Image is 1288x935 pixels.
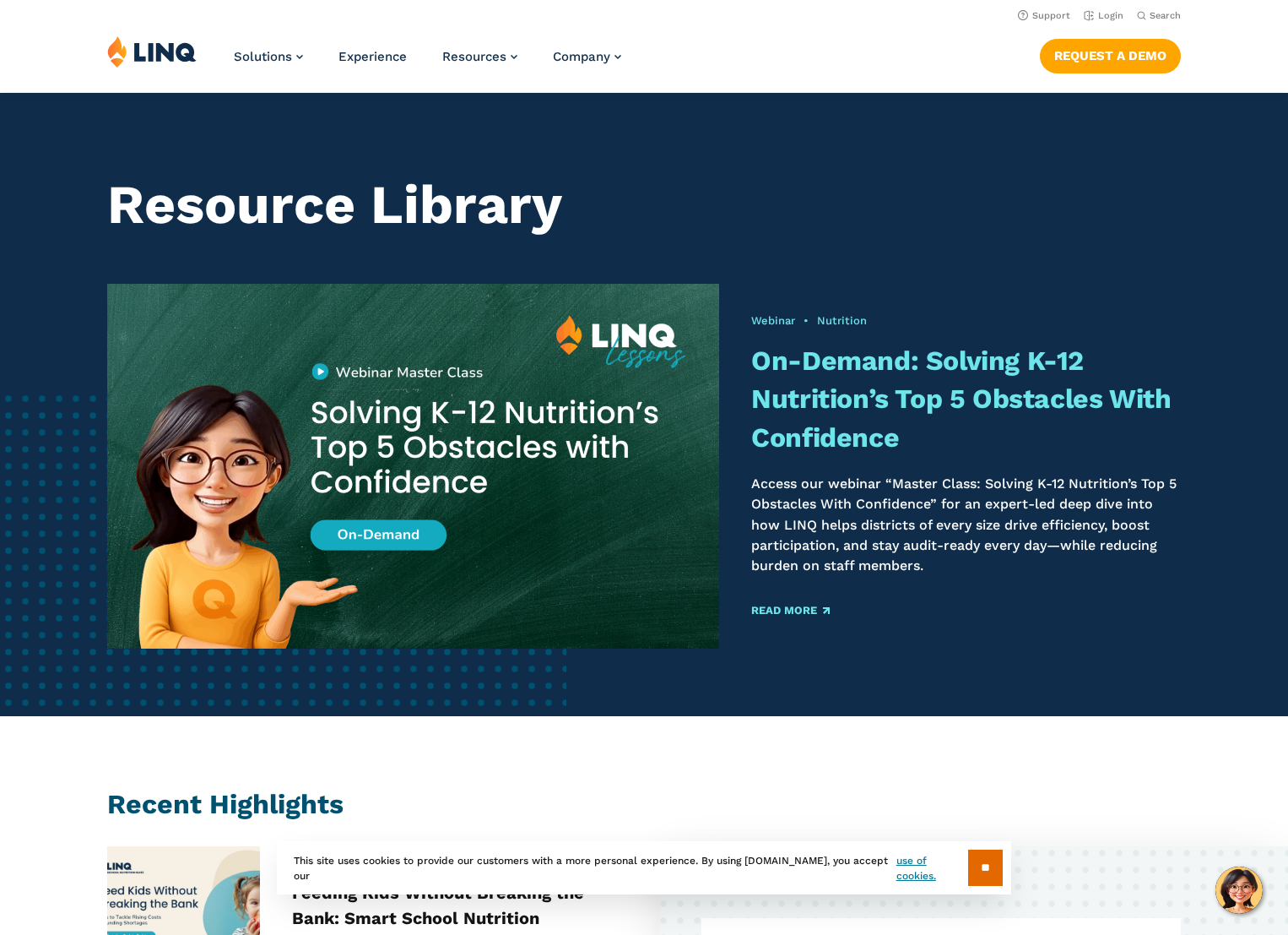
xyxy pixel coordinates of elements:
[442,49,517,64] a: Resources
[338,49,407,64] a: Experience
[751,314,795,327] a: Webinar
[1137,9,1181,22] button: Open Search Bar
[896,853,968,883] a: use of cookies.
[1018,10,1070,21] a: Support
[107,786,1180,824] h2: Recent Highlights
[442,49,506,64] span: Resources
[553,49,610,64] span: Company
[817,314,867,327] a: Nutrition
[751,313,1181,329] div: •
[1040,35,1181,73] nav: Button Navigation
[1150,10,1181,21] span: Search
[751,474,1181,577] p: Access our webinar “Master Class: Solving K-12 Nutrition’s Top 5 Obstacles With Confidence” for a...
[234,49,292,64] span: Solutions
[107,174,1180,236] h1: Resource Library
[751,345,1171,454] a: On-Demand: Solving K-12 Nutrition’s Top 5 Obstacles With Confidence
[234,49,303,64] a: Solutions
[234,35,621,91] nav: Primary Navigation
[1084,10,1123,21] a: Login
[553,49,621,64] a: Company
[107,35,197,68] img: LINQ | K‑12 Software
[277,841,1011,894] div: This site uses cookies to provide our customers with a more personal experience. By using [DOMAIN...
[1040,39,1181,73] a: Request a Demo
[751,605,830,616] a: Read More
[1215,867,1263,914] button: Hello, have a question? Let’s chat.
